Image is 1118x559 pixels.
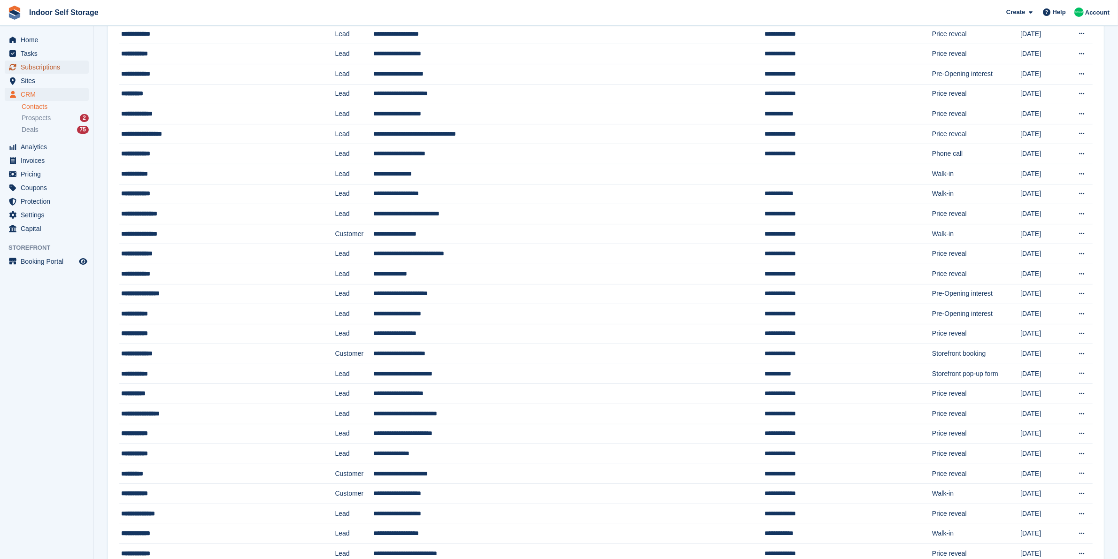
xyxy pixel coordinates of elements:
td: Walk-in [932,524,1020,544]
td: Storefront pop-up form [932,364,1020,384]
td: Price reveal [932,24,1020,44]
td: Price reveal [932,264,1020,284]
td: [DATE] [1020,124,1066,144]
a: Indoor Self Storage [25,5,102,20]
span: Deals [22,125,39,134]
td: [DATE] [1020,144,1066,164]
a: Deals 75 [22,125,89,135]
a: menu [5,181,89,194]
td: Pre-Opening interest [932,284,1020,304]
td: [DATE] [1020,104,1066,124]
td: [DATE] [1020,484,1066,504]
td: [DATE] [1020,384,1066,404]
td: [DATE] [1020,44,1066,64]
a: menu [5,140,89,153]
td: Lead [335,164,373,184]
span: Coupons [21,181,77,194]
td: Price reveal [932,44,1020,64]
span: Help [1053,8,1066,17]
td: [DATE] [1020,224,1066,244]
td: Lead [335,384,373,404]
td: Walk-in [932,164,1020,184]
td: Lead [335,24,373,44]
span: Protection [21,195,77,208]
td: Price reveal [932,464,1020,484]
td: [DATE] [1020,464,1066,484]
td: Price reveal [932,244,1020,264]
span: Home [21,33,77,46]
td: Price reveal [932,204,1020,224]
td: Walk-in [932,224,1020,244]
td: Price reveal [932,444,1020,464]
td: Lead [335,84,373,104]
span: Tasks [21,47,77,60]
td: [DATE] [1020,324,1066,344]
td: [DATE] [1020,364,1066,384]
td: [DATE] [1020,64,1066,84]
td: Pre-Opening interest [932,64,1020,84]
td: Customer [335,484,373,504]
td: Customer [335,344,373,364]
a: menu [5,222,89,235]
td: Lead [335,444,373,464]
td: Price reveal [932,124,1020,144]
td: Customer [335,224,373,244]
td: [DATE] [1020,344,1066,364]
a: menu [5,168,89,181]
img: Helen Nicholls [1074,8,1084,17]
img: stora-icon-8386f47178a22dfd0bd8f6a31ec36ba5ce8667c1dd55bd0f319d3a0aa187defe.svg [8,6,22,20]
td: [DATE] [1020,244,1066,264]
td: [DATE] [1020,524,1066,544]
div: 2 [80,114,89,122]
td: [DATE] [1020,404,1066,424]
span: Subscriptions [21,61,77,74]
td: Lead [335,104,373,124]
td: [DATE] [1020,264,1066,284]
td: [DATE] [1020,84,1066,104]
a: menu [5,255,89,268]
a: menu [5,74,89,87]
td: [DATE] [1020,204,1066,224]
td: Walk-in [932,184,1020,204]
td: [DATE] [1020,444,1066,464]
span: Pricing [21,168,77,181]
td: Lead [335,504,373,524]
td: Price reveal [932,504,1020,524]
td: Lead [335,264,373,284]
td: Storefront booking [932,344,1020,364]
td: Lead [335,64,373,84]
td: [DATE] [1020,504,1066,524]
span: CRM [21,88,77,101]
a: Prospects 2 [22,113,89,123]
a: menu [5,154,89,167]
a: menu [5,47,89,60]
span: Invoices [21,154,77,167]
td: Lead [335,304,373,324]
td: Lead [335,404,373,424]
td: [DATE] [1020,24,1066,44]
td: Lead [335,324,373,344]
td: Lead [335,364,373,384]
td: Price reveal [932,324,1020,344]
td: Price reveal [932,424,1020,444]
a: menu [5,61,89,74]
a: menu [5,33,89,46]
a: menu [5,195,89,208]
td: Customer [335,464,373,484]
span: Storefront [8,243,93,253]
td: Lead [335,144,373,164]
td: [DATE] [1020,184,1066,204]
td: Walk-in [932,484,1020,504]
span: Capital [21,222,77,235]
a: Preview store [77,256,89,267]
td: [DATE] [1020,164,1066,184]
span: Account [1085,8,1110,17]
td: Price reveal [932,404,1020,424]
span: Analytics [21,140,77,153]
span: Settings [21,208,77,222]
td: Pre-Opening interest [932,304,1020,324]
span: Prospects [22,114,51,123]
a: Contacts [22,102,89,111]
td: Lead [335,524,373,544]
span: Sites [21,74,77,87]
